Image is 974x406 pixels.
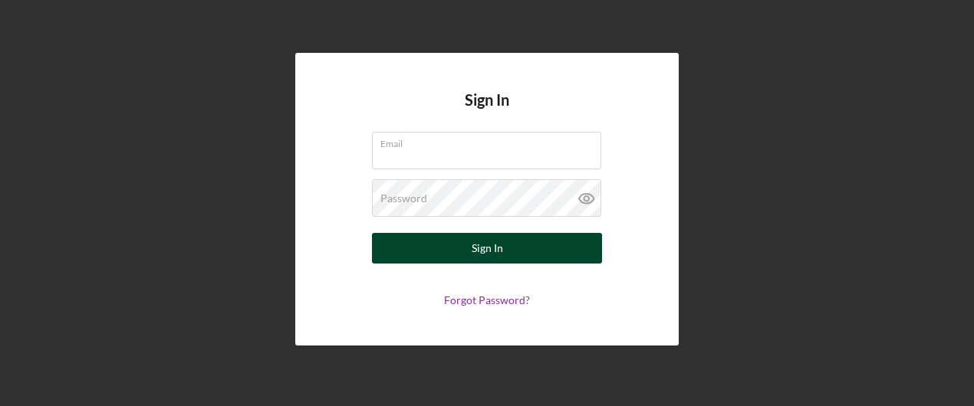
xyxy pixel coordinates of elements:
[444,293,530,306] a: Forgot Password?
[372,233,602,264] button: Sign In
[380,133,601,149] label: Email
[380,192,427,205] label: Password
[472,233,503,264] div: Sign In
[465,91,509,132] h4: Sign In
